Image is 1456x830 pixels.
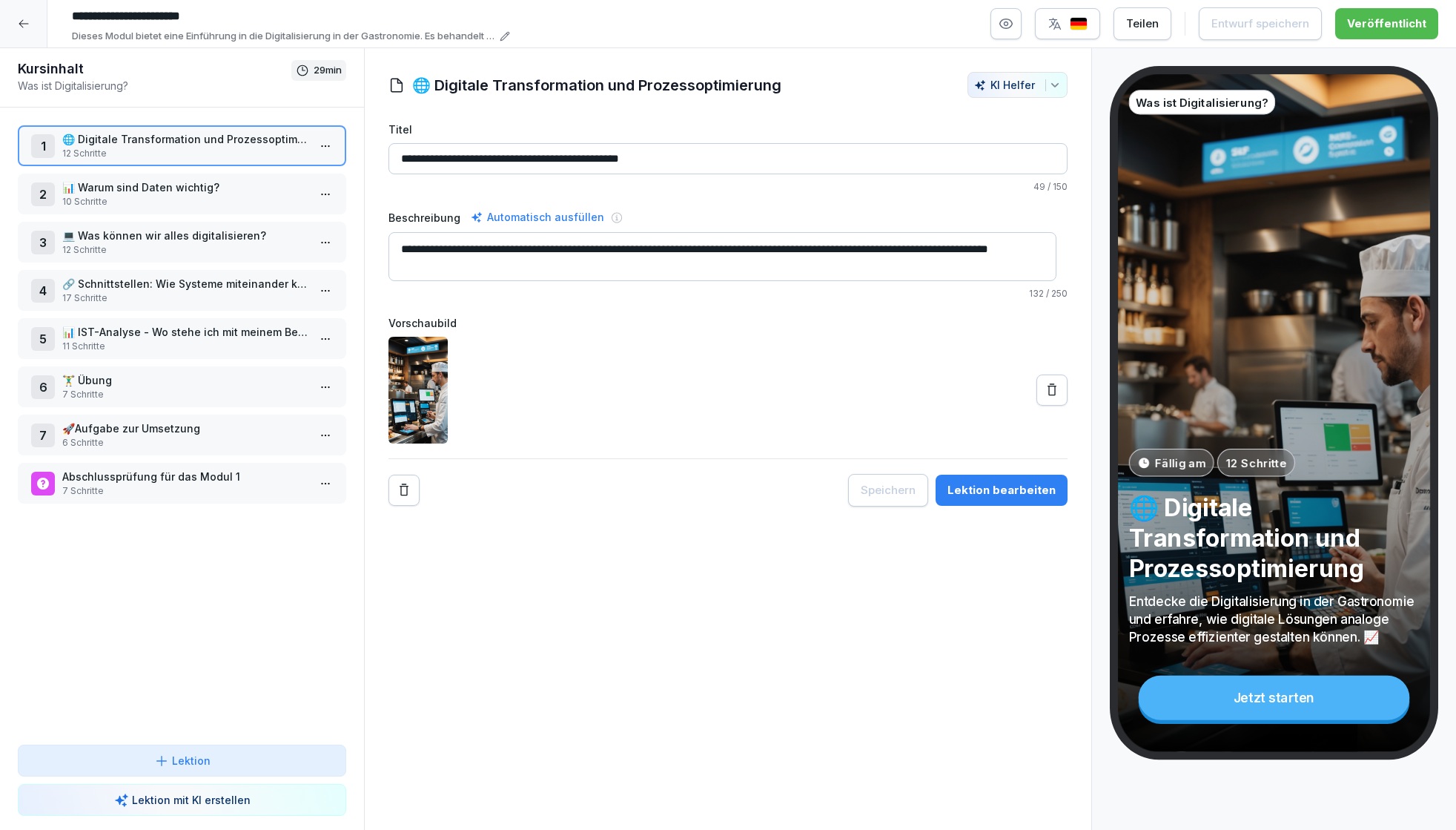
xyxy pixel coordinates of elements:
div: 4 [31,279,55,303]
div: Entwurf speichern [1211,16,1309,32]
p: 📊 Warum sind Daten wichtig? [62,179,308,195]
button: Veröffentlicht [1335,8,1438,39]
p: 🏋️‍♂️ Übung [62,372,308,388]
p: Abschlussprüfung für das Modul 1 [62,469,308,484]
p: 12 Schritte [62,243,308,257]
p: 6 Schritte [62,436,308,449]
p: 10 Schritte [62,195,308,208]
p: 💻 Was können wir alles digitalisieren? [62,228,308,243]
p: 17 Schritte [62,292,308,305]
label: Vorschaubild [388,315,1068,331]
div: 2 [31,182,55,206]
h1: 🌐 Digitale Transformation und Prozessoptimierung [412,74,781,96]
p: Lektion mit KI erstellen [132,792,251,808]
button: Speichern [848,474,928,507]
p: 7 Schritte [62,484,308,498]
div: 4🔗 Schnittstellen: Wie Systeme miteinander kommunizieren und wie man sie effizient nutzt17 Schritte [18,270,346,311]
p: 🔗 Schnittstellen: Wie Systeme miteinander kommunizieren und wie man sie effizient nutzt [62,276,308,292]
p: Was ist Digitalisierung? [1136,94,1268,111]
span: 132 [1029,288,1044,299]
p: / 150 [388,180,1068,194]
div: Lektion bearbeiten [947,482,1056,498]
div: Teilen [1126,16,1159,32]
img: de.svg [1070,17,1088,31]
p: 🌐 Digitale Transformation und Prozessoptimierung [62,131,308,147]
p: 29 min [314,63,342,78]
p: Dieses Modul bietet eine Einführung in die Digitalisierung in der Gastronomie. Es behandelt die T... [72,29,495,44]
button: Entwurf speichern [1199,7,1322,40]
p: 12 Schritte [1226,454,1287,471]
p: 🚀Aufgabe zur Umsetzung [62,421,308,436]
button: KI Helfer [967,72,1068,98]
div: 6 [31,375,55,399]
div: 7 [31,424,55,447]
div: 3💻 Was können wir alles digitalisieren?12 Schritte [18,222,346,263]
p: Entdecke die Digitalisierung in der Gastronomie und erfahre, wie digitale Lösungen analoge Prozes... [1129,593,1420,645]
div: Speichern [861,482,916,498]
p: Was ist Digitalisierung? [18,78,291,93]
button: Remove [388,475,420,506]
div: KI Helfer [974,79,1061,91]
p: 🌐 Digitale Transformation und Prozessoptimierung [1129,493,1420,583]
p: / 250 [388,287,1068,300]
p: 12 Schritte [62,147,308,160]
div: Veröffentlicht [1347,16,1426,32]
button: Lektion mit KI erstellen [18,784,346,816]
div: 3 [31,231,55,254]
p: 7 Schritte [62,388,308,401]
div: 6🏋️‍♂️ Übung7 Schritte [18,366,346,407]
div: 1 [31,134,55,158]
div: 5📊 IST-Analyse - Wo stehe ich mit meinem Betrieb aktuell11 Schritte [18,318,346,359]
p: Fällig am [1155,454,1205,471]
div: Automatisch ausfüllen [468,208,607,226]
div: Abschlussprüfung für das Modul 17 Schritte [18,463,346,504]
span: 49 [1033,181,1045,192]
button: Lektion bearbeiten [936,475,1068,506]
p: 📊 IST-Analyse - Wo stehe ich mit meinem Betrieb aktuell [62,324,308,340]
div: Jetzt starten [1139,676,1410,720]
div: 1🌐 Digitale Transformation und Prozessoptimierung12 Schritte [18,125,346,166]
p: Lektion [172,753,211,768]
label: Beschreibung [388,210,460,225]
div: 7🚀Aufgabe zur Umsetzung6 Schritte [18,415,346,455]
h1: Kursinhalt [18,60,291,78]
label: Titel [388,122,1068,137]
button: Teilen [1113,7,1171,40]
div: 5 [31,327,55,351]
div: 2📊 Warum sind Daten wichtig?10 Schritte [18,174,346,214]
button: Lektion [18,745,346,777]
img: ety8fkfy3jczo9vzaecnnksh.png [388,337,448,444]
p: 11 Schritte [62,340,308,353]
